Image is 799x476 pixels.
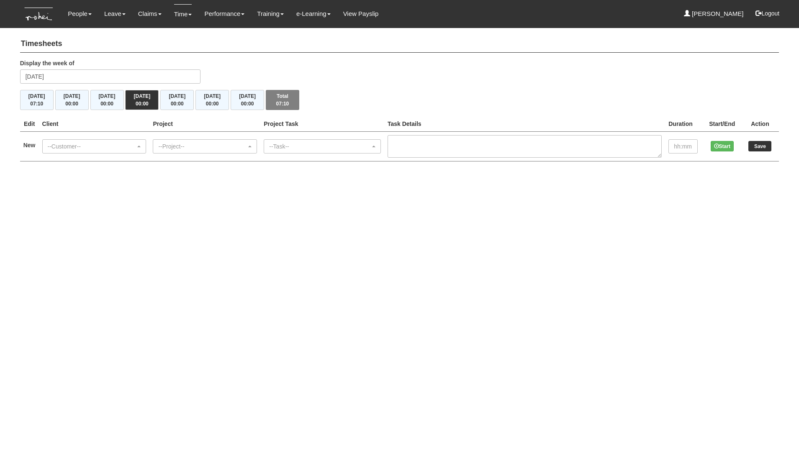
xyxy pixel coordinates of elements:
[30,101,43,107] span: 07:10
[204,4,244,23] a: Performance
[20,116,39,132] th: Edit
[68,4,92,23] a: People
[138,4,162,23] a: Claims
[39,116,150,132] th: Client
[266,90,299,110] button: Total07:10
[206,101,219,107] span: 00:00
[264,139,381,154] button: --Task--
[764,443,791,468] iframe: chat widget
[750,3,785,23] button: Logout
[55,90,89,110] button: [DATE]00:00
[257,4,284,23] a: Training
[171,101,184,107] span: 00:00
[90,90,124,110] button: [DATE]00:00
[195,90,229,110] button: [DATE]00:00
[703,116,741,132] th: Start/End
[241,101,254,107] span: 00:00
[153,139,257,154] button: --Project--
[684,4,744,23] a: [PERSON_NAME]
[748,141,771,151] input: Save
[100,101,113,107] span: 00:00
[276,101,289,107] span: 07:10
[384,116,665,132] th: Task Details
[665,116,703,132] th: Duration
[711,141,734,151] button: Start
[296,4,331,23] a: e-Learning
[136,101,149,107] span: 00:00
[20,59,75,67] label: Display the week of
[20,36,779,53] h4: Timesheets
[741,116,779,132] th: Action
[104,4,126,23] a: Leave
[42,139,146,154] button: --Customer--
[149,116,260,132] th: Project
[20,90,54,110] button: [DATE]07:10
[231,90,264,110] button: [DATE]00:00
[343,4,379,23] a: View Payslip
[174,4,192,24] a: Time
[260,116,384,132] th: Project Task
[269,142,370,151] div: --Task--
[125,90,159,110] button: [DATE]00:00
[160,90,194,110] button: [DATE]00:00
[65,101,78,107] span: 00:00
[668,139,698,154] input: hh:mm
[158,142,247,151] div: --Project--
[23,141,36,149] label: New
[48,142,136,151] div: --Customer--
[20,90,779,110] div: Timesheet Week Summary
